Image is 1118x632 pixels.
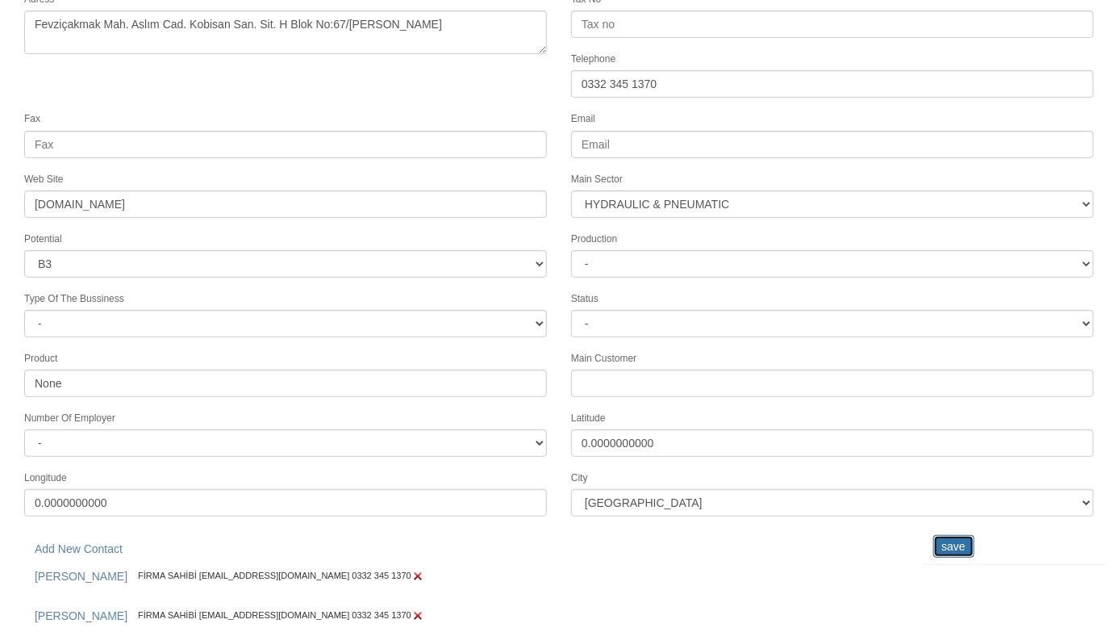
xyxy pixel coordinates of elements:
div: FİRMA SAHİBİ [EMAIL_ADDRESS][DOMAIN_NAME] 0332 345 1370 [24,602,912,630]
input: Fax [24,131,547,158]
textarea: Fevziçakmak Mah. Aslım Cad. Kobisan San. Sit. H Blok No:67/[PERSON_NAME] [24,10,547,54]
label: Status [571,292,599,306]
a: [PERSON_NAME] [24,602,138,630]
label: Type Of The Bussiness [24,292,124,306]
label: Web Site [24,173,63,186]
input: Tax no [571,10,1094,38]
label: Product [24,352,57,366]
label: Main Sector [571,173,623,186]
label: Main Customer [571,352,636,366]
div: FİRMA SAHİBİ [EMAIL_ADDRESS][DOMAIN_NAME] 0332 345 1370 [24,563,912,590]
input: save [933,535,974,558]
label: Number Of Employer [24,412,115,425]
label: City [571,471,588,485]
input: Email [571,131,1094,158]
label: Fax [24,112,40,126]
img: Edit [411,609,424,622]
label: Potential [24,232,62,246]
label: Email [571,112,595,126]
label: Latitude [571,412,606,425]
label: Longitude [24,471,67,485]
a: [PERSON_NAME] [24,563,138,590]
input: Web site [24,190,547,218]
label: Production [571,232,617,246]
input: Telephone [571,70,1094,98]
img: Edit [411,570,424,583]
a: Add New Contact [24,535,133,563]
label: Telephone [571,52,615,66]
